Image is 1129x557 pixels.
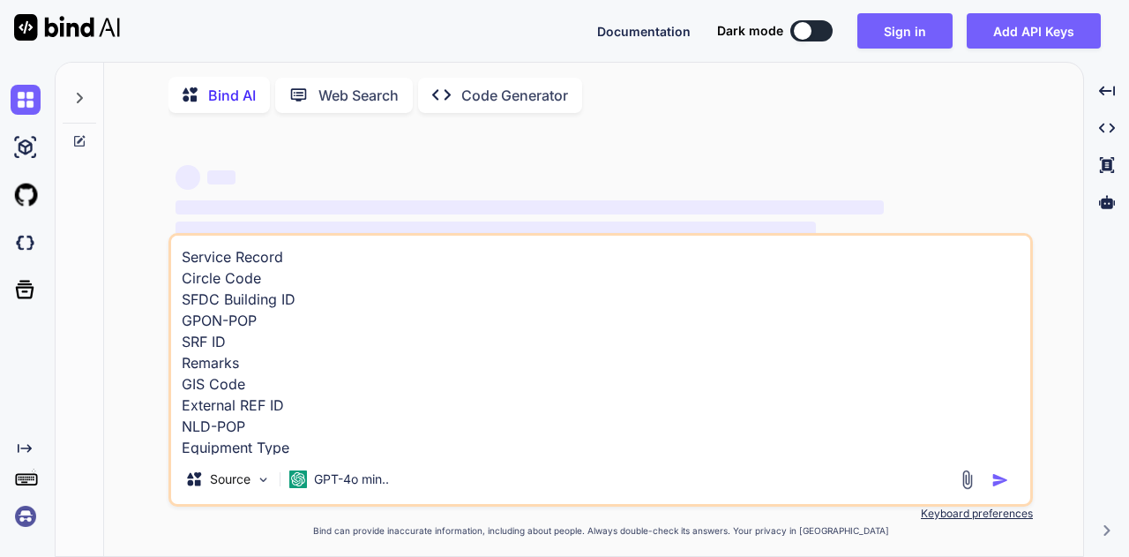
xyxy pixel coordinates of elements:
img: Bind AI [14,14,120,41]
img: GPT-4o mini [289,470,307,488]
p: Source [210,470,250,488]
span: Documentation [597,24,691,39]
img: attachment [957,470,977,490]
img: icon [991,471,1009,489]
img: Pick Models [256,472,271,487]
p: Bind AI [208,85,256,106]
img: chat [11,85,41,115]
button: Add API Keys [967,13,1101,49]
span: ‌ [176,165,200,190]
button: Documentation [597,22,691,41]
img: ai-studio [11,132,41,162]
p: Keyboard preferences [168,507,1033,521]
img: darkCloudIdeIcon [11,228,41,258]
span: ‌ [176,222,816,236]
p: GPT-4o min.. [314,470,389,488]
img: signin [11,501,41,531]
p: Web Search [318,85,399,106]
p: Code Generator [461,85,568,106]
span: ‌ [176,200,884,215]
img: githubLight [11,180,41,210]
p: Bind can provide inaccurate information, including about people. Always double-check its answers.... [168,524,1033,538]
span: ‌ [207,170,236,184]
textarea: Service Record Circle Code SFDC Building ID GPON-POP SRF ID Remarks GIS Code External REF ID NLD-... [171,236,1030,455]
span: Dark mode [717,22,783,40]
button: Sign in [857,13,953,49]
